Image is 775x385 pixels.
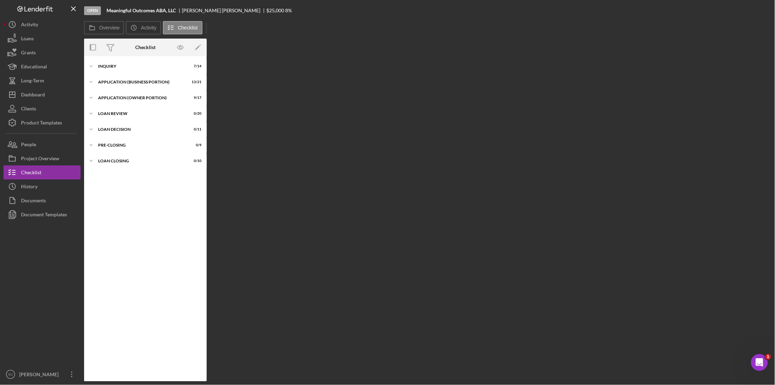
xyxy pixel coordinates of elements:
[21,46,36,61] div: Grants
[189,127,201,131] div: 0 / 11
[4,116,81,130] button: Product Templates
[4,60,81,74] button: Educational
[21,116,62,131] div: Product Templates
[267,7,284,13] span: $25,000
[163,21,203,34] button: Checklist
[21,74,44,89] div: Long-Term
[4,88,81,102] button: Dashboard
[189,159,201,163] div: 0 / 10
[98,112,184,116] div: LOAN REVIEW
[4,137,81,151] button: People
[84,21,124,34] button: Overview
[98,143,184,147] div: PRE-CLOSING
[4,166,81,180] button: Checklist
[21,102,36,117] div: Clients
[4,151,81,166] button: Project Overview
[141,25,156,31] label: Activity
[21,18,38,33] div: Activity
[189,112,201,116] div: 0 / 20
[189,80,201,84] div: 13 / 21
[98,127,184,131] div: LOAN DECISION
[21,137,36,153] div: People
[135,45,156,50] div: Checklist
[4,180,81,194] button: History
[4,74,81,88] button: Long-Term
[21,166,41,181] div: Checklist
[99,25,119,31] label: Overview
[98,96,184,100] div: APPLICATION (OWNER PORTION)
[4,32,81,46] button: Loans
[98,64,184,68] div: INQUIRY
[766,354,771,360] span: 1
[21,60,47,75] div: Educational
[189,143,201,147] div: 0 / 9
[21,151,59,167] div: Project Overview
[107,8,176,13] b: Meaningful Outcomes ABA, LLC
[182,8,267,13] div: [PERSON_NAME] [PERSON_NAME]
[189,96,201,100] div: 9 / 17
[84,6,101,15] div: Open
[189,64,201,68] div: 7 / 14
[4,18,81,32] button: Activity
[21,32,34,47] div: Loans
[126,21,161,34] button: Activity
[286,8,292,13] div: 8 %
[4,208,81,222] button: Document Templates
[178,25,198,31] label: Checklist
[98,159,184,163] div: LOAN CLOSING
[21,180,37,195] div: History
[21,194,46,209] div: Documents
[4,367,81,381] button: SC[PERSON_NAME]
[98,80,184,84] div: APPLICATION (BUSINESS PORTION)
[21,88,45,103] div: Dashboard
[8,373,13,377] text: SC
[4,46,81,60] button: Grants
[4,102,81,116] button: Clients
[751,354,768,371] iframe: Intercom live chat
[18,367,63,383] div: [PERSON_NAME]
[4,194,81,208] button: Documents
[21,208,67,223] div: Document Templates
